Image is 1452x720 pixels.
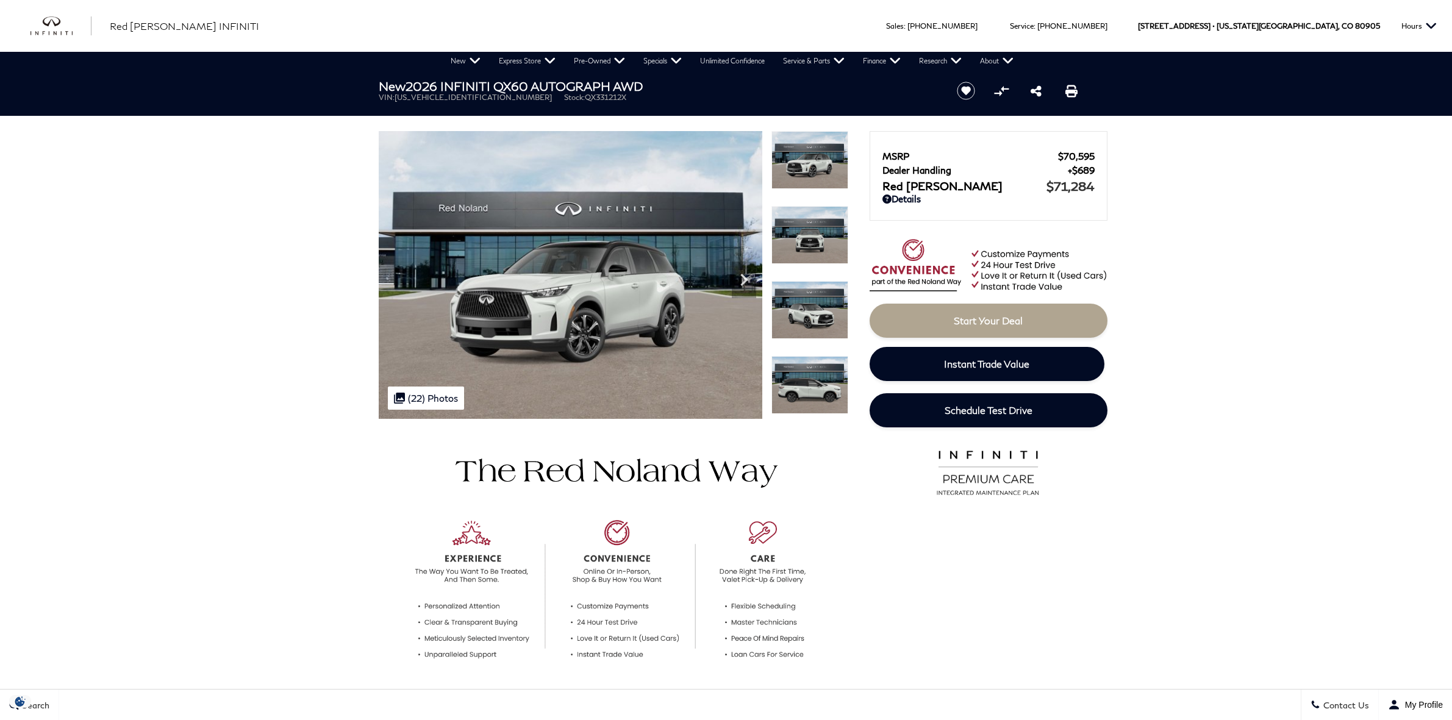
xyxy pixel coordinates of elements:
a: Instant Trade Value [870,347,1104,381]
span: My Profile [1400,700,1443,710]
span: $689 [1068,165,1095,176]
span: MSRP [882,151,1058,162]
span: QX331212X [585,93,626,102]
button: Save vehicle [953,81,979,101]
span: : [904,21,906,30]
a: Schedule Test Drive [870,393,1107,427]
span: VIN: [379,93,395,102]
img: New 2026 2T RAD WHT INFINITI AUTOGRAPH AWD image 4 [771,356,848,414]
h1: 2026 INFINITI QX60 AUTOGRAPH AWD [379,79,937,93]
img: INFINITI [30,16,91,36]
button: Compare vehicle [992,82,1010,100]
a: [PHONE_NUMBER] [1037,21,1107,30]
span: Sales [886,21,904,30]
img: New 2026 2T RAD WHT INFINITI AUTOGRAPH AWD image 2 [771,206,848,264]
a: Start Your Deal [870,304,1107,338]
a: [STREET_ADDRESS] • [US_STATE][GEOGRAPHIC_DATA], CO 80905 [1138,21,1380,30]
span: $70,595 [1058,151,1095,162]
a: [PHONE_NUMBER] [907,21,978,30]
section: Click to Open Cookie Consent Modal [6,695,34,708]
a: Red [PERSON_NAME] $71,284 [882,179,1095,193]
a: Print this New 2026 INFINITI QX60 AUTOGRAPH AWD [1065,84,1078,98]
span: Service [1010,21,1034,30]
div: Next [732,262,756,298]
a: Express Store [490,52,565,70]
img: Opt-Out Icon [6,695,34,708]
span: Search [19,700,49,710]
button: Open user profile menu [1379,690,1452,720]
a: Share this New 2026 INFINITI QX60 AUTOGRAPH AWD [1031,84,1042,98]
a: About [971,52,1023,70]
a: Details [882,193,1095,204]
iframe: YouTube video player [870,505,1107,697]
a: Unlimited Confidence [691,52,774,70]
a: Dealer Handling $689 [882,165,1095,176]
span: [US_VEHICLE_IDENTIFICATION_NUMBER] [395,93,552,102]
span: Red [PERSON_NAME] INFINITI [110,20,259,32]
a: Pre-Owned [565,52,634,70]
span: Start Your Deal [954,315,1023,326]
a: Red [PERSON_NAME] INFINITI [110,19,259,34]
span: $71,284 [1046,179,1095,193]
span: Dealer Handling [882,165,1068,176]
div: (22) Photos [388,387,464,410]
a: MSRP $70,595 [882,151,1095,162]
span: : [1034,21,1035,30]
span: Schedule Test Drive [945,404,1032,416]
a: Specials [634,52,691,70]
a: Service & Parts [774,52,854,70]
nav: Main Navigation [442,52,1023,70]
a: New [442,52,490,70]
a: Research [910,52,971,70]
img: New 2026 2T RAD WHT INFINITI AUTOGRAPH AWD image 3 [771,281,848,339]
span: Contact Us [1320,700,1369,710]
img: New 2026 2T RAD WHT INFINITI AUTOGRAPH AWD image 1 [379,131,762,419]
span: Red [PERSON_NAME] [882,179,1046,193]
a: Finance [854,52,910,70]
span: Instant Trade Value [944,358,1029,369]
img: New 2026 2T RAD WHT INFINITI AUTOGRAPH AWD image 1 [771,131,848,189]
strong: New [379,79,406,93]
span: Stock: [564,93,585,102]
img: infinitipremiumcare.png [929,447,1048,496]
a: infiniti [30,16,91,36]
